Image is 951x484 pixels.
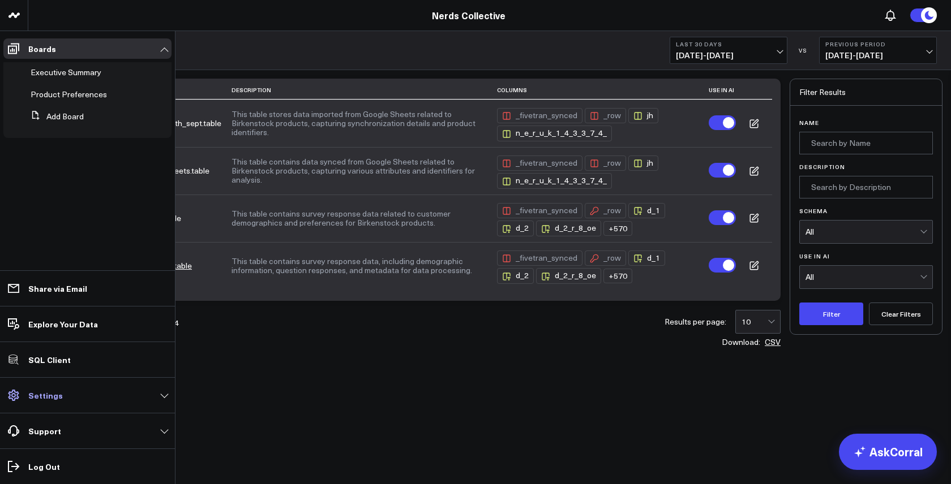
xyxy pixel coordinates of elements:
button: This table contains data synced from Google Sheets related to Birkenstock products, capturing var... [232,157,487,184]
button: _row [585,106,628,123]
button: jh [628,153,661,171]
button: CSV [765,338,781,346]
button: Clear Filters [869,302,933,325]
th: Columns [497,81,709,100]
div: _fivetran_synced [497,155,582,171]
button: Previous Period[DATE]-[DATE] [819,37,937,64]
label: Turn off Use in AI [709,258,736,273]
button: This table stores data imported from Google Sheets related to Birkenstock products, capturing syn... [232,110,487,137]
span: Download: [722,338,760,346]
button: d_2_r_8_oe [536,218,603,236]
button: Last 30 Days[DATE]-[DATE] [670,37,787,64]
button: _fivetran_synced [497,106,585,123]
th: Use in AI [709,81,736,100]
button: _row [585,248,628,266]
button: +570 [603,219,635,236]
label: Name [799,119,933,126]
a: Product Preferences [31,90,107,99]
button: _row [585,153,628,171]
label: Use in AI [799,253,933,260]
div: Filter Results [790,79,942,106]
div: jh [628,108,658,123]
div: + 570 [603,221,632,236]
b: Last 30 Days [676,41,781,47]
input: Search by Description [799,176,933,198]
div: + 570 [603,269,632,283]
div: _fivetran_synced [497,250,582,266]
a: SQL Client [3,349,172,370]
label: Turn off Use in AI [709,163,736,178]
div: d_1 [628,250,665,266]
div: All [806,273,920,282]
span: Product Preferences [31,89,107,100]
a: Log Out [3,456,172,477]
p: Boards [28,44,56,53]
label: Turn off Use in AI [709,210,736,225]
div: d_2_r_8_oe [536,268,601,283]
div: d_2 [497,268,534,283]
div: n_e_r_u_k_1_4_3_3_7_4_ [497,173,612,188]
div: jh [628,155,658,171]
p: Support [28,426,61,435]
button: jh [628,106,661,123]
a: AskCorral [839,434,937,470]
button: Add Board [26,106,84,127]
div: _row [585,203,626,218]
p: Settings [28,391,63,400]
label: Turn off Use in AI [709,115,736,130]
div: d_2 [497,221,534,236]
p: SQL Client [28,355,71,364]
span: [DATE] - [DATE] [676,51,781,60]
button: n_e_r_u_k_1_4_3_3_7_4_ [497,171,614,188]
button: _fivetran_synced [497,153,585,171]
div: VS [793,47,813,54]
div: d_2_r_8_oe [536,221,601,236]
input: Search by Name [799,132,933,154]
button: d_2 [497,218,536,236]
p: Explore Your Data [28,319,98,329]
div: _fivetran_synced [497,108,582,123]
div: _fivetran_synced [497,203,582,218]
b: Previous Period [825,41,931,47]
button: Filter [799,302,863,325]
label: Description [799,163,933,170]
div: n_e_r_u_k_1_4_3_3_7_4_ [497,126,612,141]
p: Log Out [28,462,60,471]
button: This table contains survey response data, including demographic information, question responses, ... [232,257,487,275]
div: d_1 [628,203,665,218]
div: 10 [742,317,768,326]
div: All [806,227,920,236]
a: Nerds Collective [432,9,506,21]
button: +570 [603,266,635,283]
button: n_e_r_u_k_1_4_3_3_7_4_ [497,123,614,141]
p: Share via Email [28,284,87,293]
a: Executive Summary [31,68,101,77]
label: Schema [799,208,933,214]
div: _row [585,108,626,123]
span: [DATE] - [DATE] [825,51,931,60]
div: _row [585,155,626,171]
button: d_1 [628,201,667,218]
button: d_2_r_8_oe [536,266,603,283]
span: Executive Summary [31,67,101,77]
button: _fivetran_synced [497,248,585,266]
button: _fivetran_synced [497,201,585,218]
th: Description [232,81,497,100]
div: _row [585,250,626,266]
button: This table contains survey response data related to customer demographics and preferences for Bir... [232,209,487,227]
button: d_1 [628,248,667,266]
div: Results per page: [665,318,726,326]
button: _row [585,201,628,218]
button: d_2 [497,266,536,283]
